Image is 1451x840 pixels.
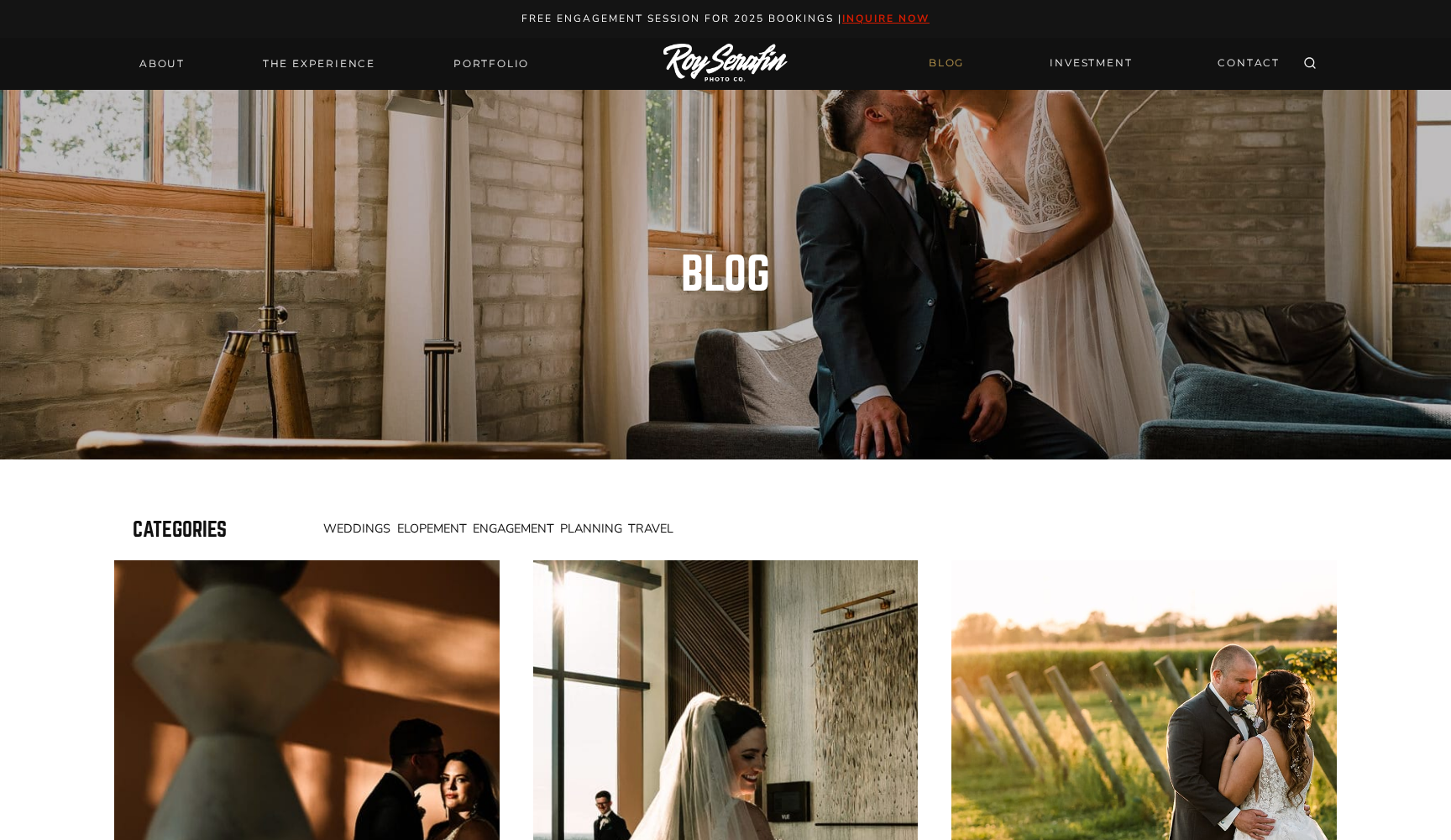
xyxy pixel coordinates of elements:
span: Weddings [323,520,390,537]
p: Free engagement session for 2025 Bookings | [18,10,1433,28]
a: About [129,52,195,76]
a: inquire now [842,12,930,25]
span: Planning [560,520,622,537]
a: INVESTMENT [1040,49,1142,78]
a: Planning [560,520,622,538]
h3: Categories [133,520,297,540]
a: Weddings [323,520,390,538]
img: Logo of Roy Serafin Photo Co., featuring stylized text in white on a light background, representi... [663,44,788,83]
a: Portfolio [443,52,539,76]
span: Elopement [397,520,467,537]
button: View Search Form [1298,52,1322,76]
span: Engagement [473,520,554,537]
a: Engagement [473,520,554,538]
a: Travel [628,520,673,538]
nav: Navigation 4 [323,520,1318,538]
a: CONTACT [1207,49,1290,78]
a: BLOG [919,49,974,78]
nav: Secondary Navigation [919,49,1290,78]
h1: Blog [681,252,770,297]
a: THE EXPERIENCE [253,52,385,76]
a: Elopement [397,520,467,538]
nav: Primary Navigation [129,52,539,76]
span: Travel [628,520,673,537]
